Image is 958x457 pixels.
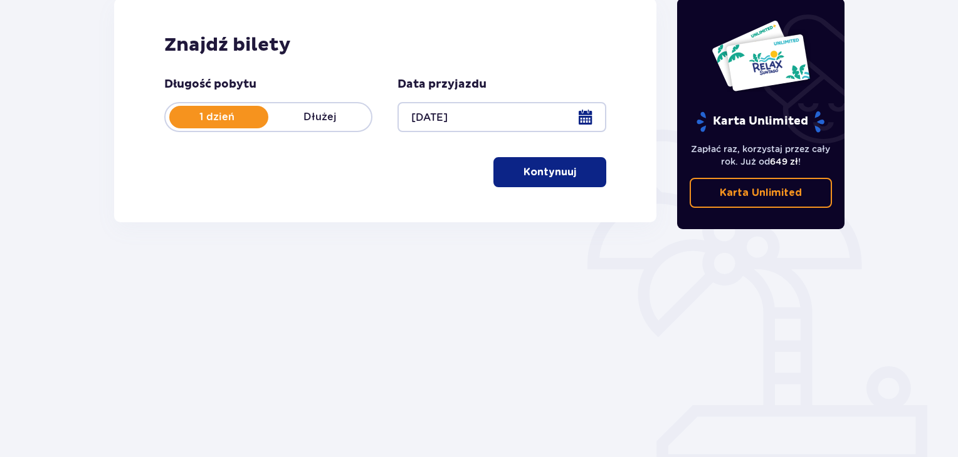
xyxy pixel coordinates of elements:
[720,186,802,200] p: Karta Unlimited
[711,19,811,92] img: Dwie karty całoroczne do Suntago z napisem 'UNLIMITED RELAX', na białym tle z tropikalnymi liśćmi...
[268,110,371,124] p: Dłużej
[695,111,826,133] p: Karta Unlimited
[770,157,798,167] span: 649 zł
[690,143,833,168] p: Zapłać raz, korzystaj przez cały rok. Już od !
[164,77,256,92] p: Długość pobytu
[166,110,268,124] p: 1 dzień
[493,157,606,187] button: Kontynuuj
[690,178,833,208] a: Karta Unlimited
[524,165,576,179] p: Kontynuuj
[164,33,606,57] h2: Znajdź bilety
[397,77,487,92] p: Data przyjazdu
